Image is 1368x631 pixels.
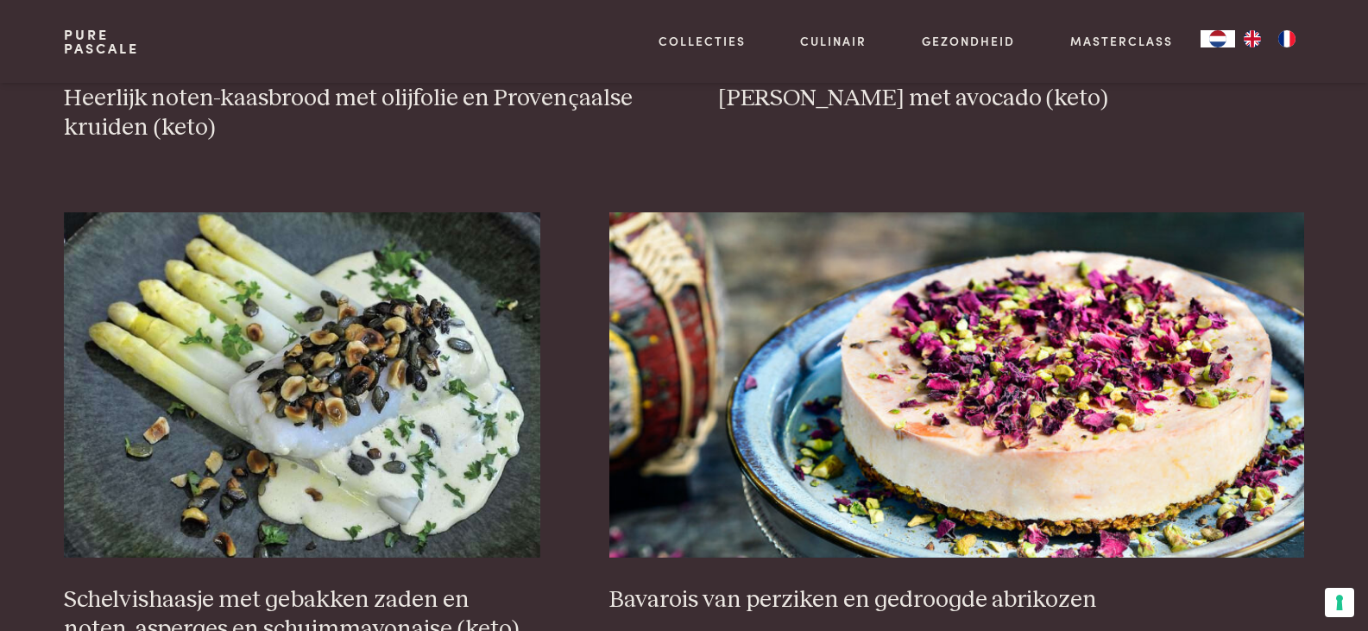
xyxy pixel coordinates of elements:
h3: [PERSON_NAME] met avocado (keto) [718,84,1303,114]
img: Bavarois van perziken en gedroogde abrikozen [609,212,1304,558]
a: Masterclass [1070,32,1173,50]
img: Schelvishaasje met gebakken zaden en noten, asperges en schuimmayonaise (keto) [64,212,540,558]
a: PurePascale [64,28,139,55]
h3: Heerlijk noten-kaasbrood met olijfolie en Provençaalse kruiden (keto) [64,84,649,143]
a: FR [1270,30,1304,47]
a: Culinair [800,32,867,50]
a: Collecties [659,32,746,50]
a: Bavarois van perziken en gedroogde abrikozen Bavarois van perziken en gedroogde abrikozen [609,212,1304,615]
a: EN [1235,30,1270,47]
div: Language [1201,30,1235,47]
ul: Language list [1235,30,1304,47]
a: Gezondheid [922,32,1015,50]
aside: Language selected: Nederlands [1201,30,1304,47]
h3: Bavarois van perziken en gedroogde abrikozen [609,585,1304,615]
button: Uw voorkeuren voor toestemming voor trackingtechnologieën [1325,588,1354,617]
a: NL [1201,30,1235,47]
